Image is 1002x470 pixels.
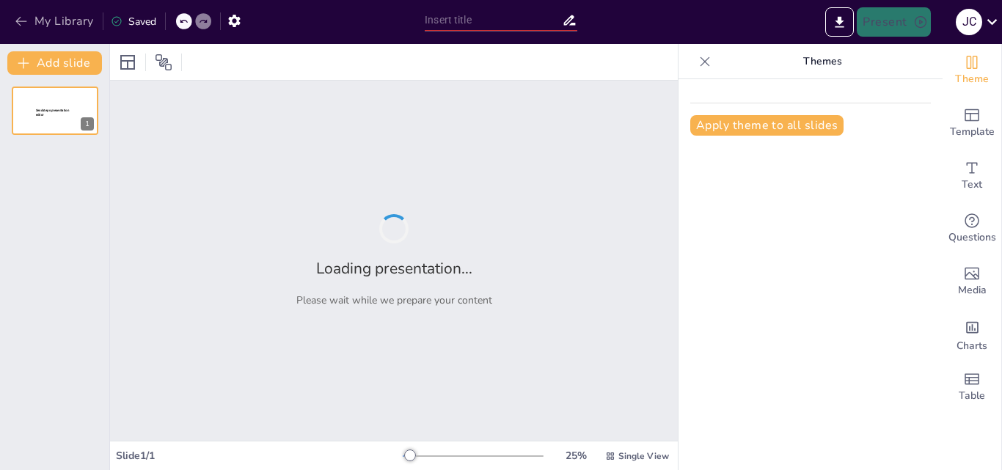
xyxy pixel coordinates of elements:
span: Text [962,177,982,193]
div: Add text boxes [943,150,1001,202]
p: Please wait while we prepare your content [296,293,492,307]
button: Apply theme to all slides [690,115,844,136]
div: Add ready made slides [943,97,1001,150]
div: Slide 1 / 1 [116,449,403,463]
div: Add a table [943,361,1001,414]
div: Add images, graphics, shapes or video [943,255,1001,308]
span: Sendsteps presentation editor [36,109,69,117]
div: J C [956,9,982,35]
input: Insert title [425,10,562,31]
p: Themes [717,44,928,79]
button: J C [956,7,982,37]
span: Media [958,282,987,298]
div: Layout [116,51,139,74]
button: Present [857,7,930,37]
span: Table [959,388,985,404]
div: 1 [81,117,94,131]
h2: Loading presentation... [316,258,472,279]
div: Change the overall theme [943,44,1001,97]
span: Questions [948,230,996,246]
span: Charts [957,338,987,354]
div: Get real-time input from your audience [943,202,1001,255]
span: Template [950,124,995,140]
span: Single View [618,450,669,462]
button: Export to PowerPoint [825,7,854,37]
div: Add charts and graphs [943,308,1001,361]
span: Position [155,54,172,71]
div: Saved [111,15,156,29]
div: 25 % [558,449,593,463]
div: 1 [12,87,98,135]
button: My Library [11,10,100,33]
button: Add slide [7,51,102,75]
span: Theme [955,71,989,87]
